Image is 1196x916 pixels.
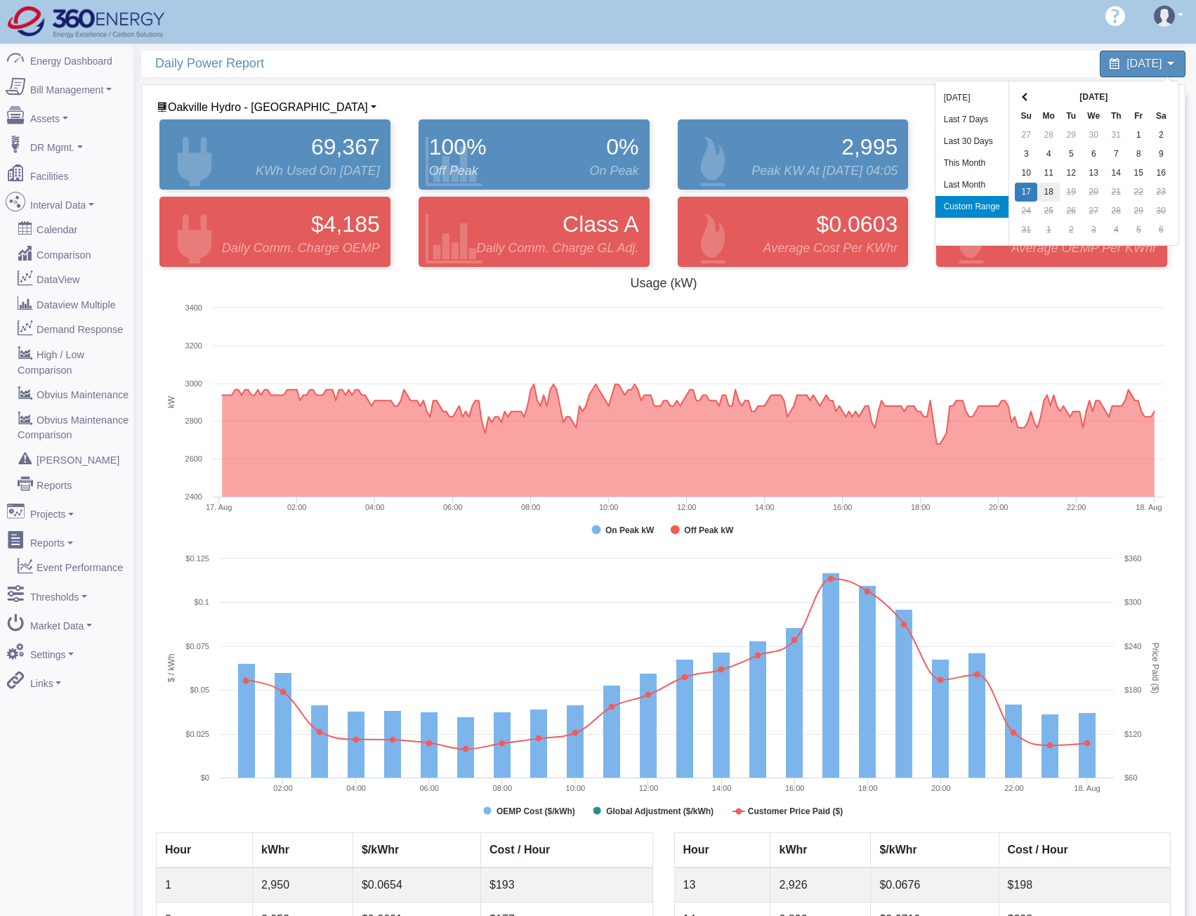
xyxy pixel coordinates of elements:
text: $0.025 [185,730,209,738]
td: $193 [481,868,652,903]
text: 20:00 [989,503,1008,511]
span: On Peak [589,162,638,181]
text: 14:00 [712,784,732,792]
td: 24 [1015,202,1037,221]
li: This Month [935,152,1008,174]
td: 23 [1150,183,1172,202]
li: Last Month [935,174,1008,196]
span: Class A [563,207,638,241]
td: 28 [1037,126,1060,145]
th: $/kWhr [871,833,999,868]
td: 21 [1105,183,1127,202]
th: Su [1015,107,1037,126]
text: $360 [1124,554,1141,563]
td: 29 [1127,202,1150,221]
tspan: Off Peak kW [684,525,734,535]
th: Cost / Hour [481,833,652,868]
td: 13 [674,868,770,903]
td: 26 [1060,202,1082,221]
th: Hour [674,833,770,868]
th: [DATE] [1037,88,1150,107]
span: Daily Power Report [155,51,671,77]
tspan: Customer Price Paid ($) [748,806,843,816]
tspan: OEMP Cost ($/kWh) [497,806,575,816]
td: 30 [1082,126,1105,145]
text: 18:00 [911,503,931,511]
span: Daily Comm. Charge GL Adj. [476,239,638,258]
text: 16:00 [785,784,805,792]
td: 11 [1037,164,1060,183]
td: 4 [1037,145,1060,164]
th: Cost / Hour [999,833,1170,868]
img: user-3.svg [1154,6,1175,27]
td: 27 [1082,202,1105,221]
th: Th [1105,107,1127,126]
tspan: Price Paid ($) [1150,643,1160,694]
th: kWhr [252,833,353,868]
li: [DATE] [935,87,1008,109]
span: [DATE] [1126,58,1162,70]
td: 25 [1037,202,1060,221]
td: 31 [1015,221,1037,240]
tspan: On Peak kW [605,525,655,535]
text: $240 [1124,642,1141,650]
td: 18 [1037,183,1060,202]
text: $120 [1124,730,1141,738]
tspan: 18. Aug [1136,503,1162,511]
span: Peak kW at [DATE] 04:05 [751,162,898,181]
tspan: $ / kWh [166,654,176,683]
text: 20:00 [931,784,951,792]
span: Average OEMP per kWhr [1011,239,1157,258]
text: 22:00 [1004,784,1024,792]
td: 5 [1127,221,1150,240]
text: $0.075 [185,642,209,650]
td: 13 [1082,164,1105,183]
text: $0.1 [195,598,209,606]
text: 3400 [185,303,202,312]
tspan: kW [166,395,176,408]
tspan: Usage (kW) [630,276,697,290]
td: 2 [1060,221,1082,240]
span: 0% [606,130,638,164]
td: $198 [999,868,1170,903]
span: 2,995 [841,130,898,164]
text: 08:00 [493,784,513,792]
tspan: 18. Aug [1074,784,1100,792]
td: 6 [1082,145,1105,164]
text: $0 [201,773,209,782]
li: Last 7 Days [935,109,1008,131]
td: 2 [1150,126,1172,145]
text: 12:00 [639,784,659,792]
text: 22:00 [1067,503,1086,511]
text: 06:00 [419,784,439,792]
text: 3200 [185,341,202,350]
th: Fr [1127,107,1150,126]
span: $4,185 [311,207,380,241]
td: $0.0676 [871,868,999,903]
span: Average Cost Per kWhr [763,239,898,258]
span: 100% [429,130,487,164]
td: 30 [1150,202,1172,221]
span: Facility List [168,101,368,113]
td: 17 [1015,183,1037,202]
text: 06:00 [443,503,463,511]
td: 7 [1105,145,1127,164]
td: 2,926 [770,868,871,903]
th: Sa [1150,107,1172,126]
td: 3 [1015,145,1037,164]
span: Off Peak [429,162,478,181]
td: 16 [1150,164,1172,183]
text: 04:00 [346,784,366,792]
tspan: Global Adjustment ($/kWh) [606,806,714,816]
td: 15 [1127,164,1150,183]
span: 69,367 [311,130,380,164]
text: 2400 [185,492,202,501]
td: 1 [157,868,253,903]
text: $0.125 [185,554,209,563]
a: Oakville Hydro - [GEOGRAPHIC_DATA] [157,101,376,113]
text: 10:00 [566,784,586,792]
text: 14:00 [755,503,775,511]
text: 02:00 [273,784,293,792]
td: 1 [1037,221,1060,240]
td: 2,950 [252,868,353,903]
